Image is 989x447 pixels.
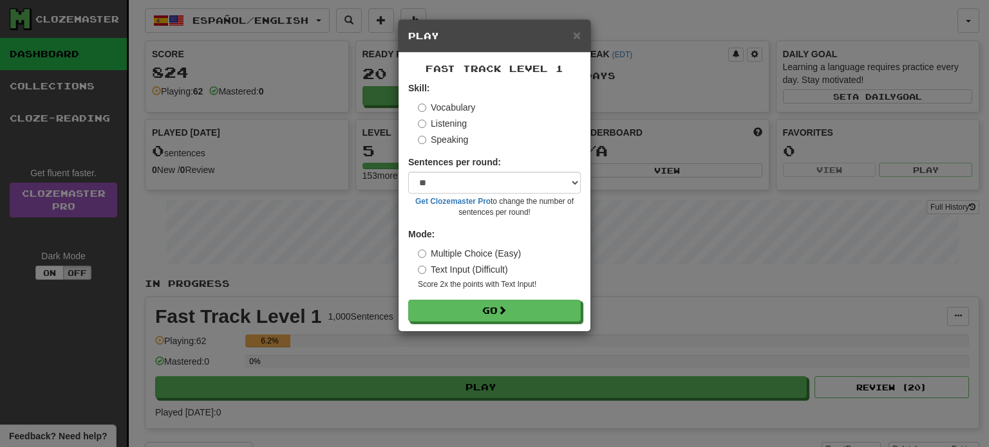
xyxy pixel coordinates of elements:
[408,156,501,169] label: Sentences per round:
[426,63,563,74] span: Fast Track Level 1
[418,136,426,144] input: Speaking
[408,300,581,322] button: Go
[573,28,581,42] button: Close
[418,247,521,260] label: Multiple Choice (Easy)
[573,28,581,42] span: ×
[418,266,426,274] input: Text Input (Difficult)
[408,30,581,42] h5: Play
[408,83,429,93] strong: Skill:
[418,250,426,258] input: Multiple Choice (Easy)
[418,101,475,114] label: Vocabulary
[418,133,468,146] label: Speaking
[408,196,581,218] small: to change the number of sentences per round!
[418,117,467,130] label: Listening
[418,263,508,276] label: Text Input (Difficult)
[415,197,491,206] a: Get Clozemaster Pro
[408,229,435,239] strong: Mode:
[418,104,426,112] input: Vocabulary
[418,120,426,128] input: Listening
[418,279,581,290] small: Score 2x the points with Text Input !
